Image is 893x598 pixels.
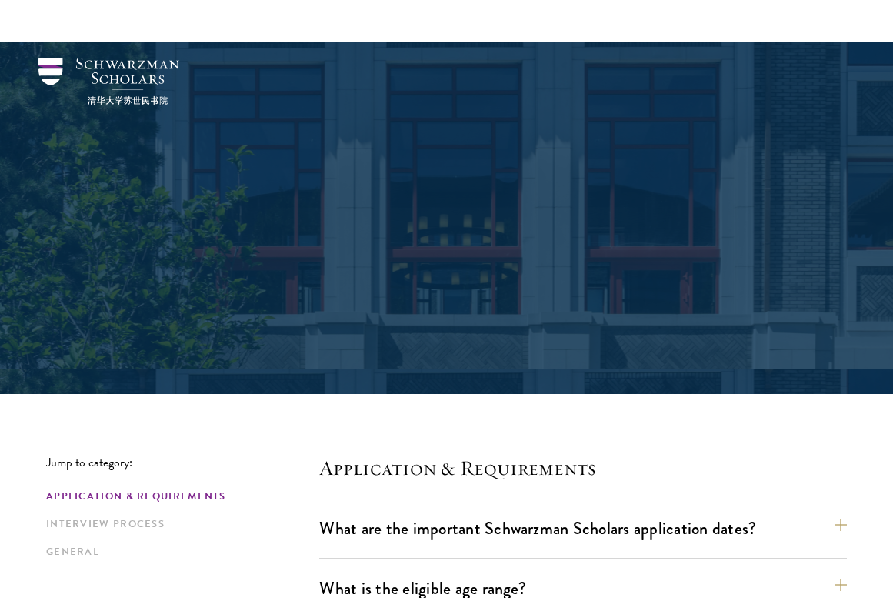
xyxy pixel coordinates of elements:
p: Jump to category: [46,456,319,469]
img: Schwarzman Scholars [38,58,179,105]
button: What are the important Schwarzman Scholars application dates? [319,511,847,546]
h4: Application & Requirements [319,456,847,480]
a: General [46,544,310,560]
a: Application & Requirements [46,489,310,505]
a: Interview Process [46,516,310,533]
